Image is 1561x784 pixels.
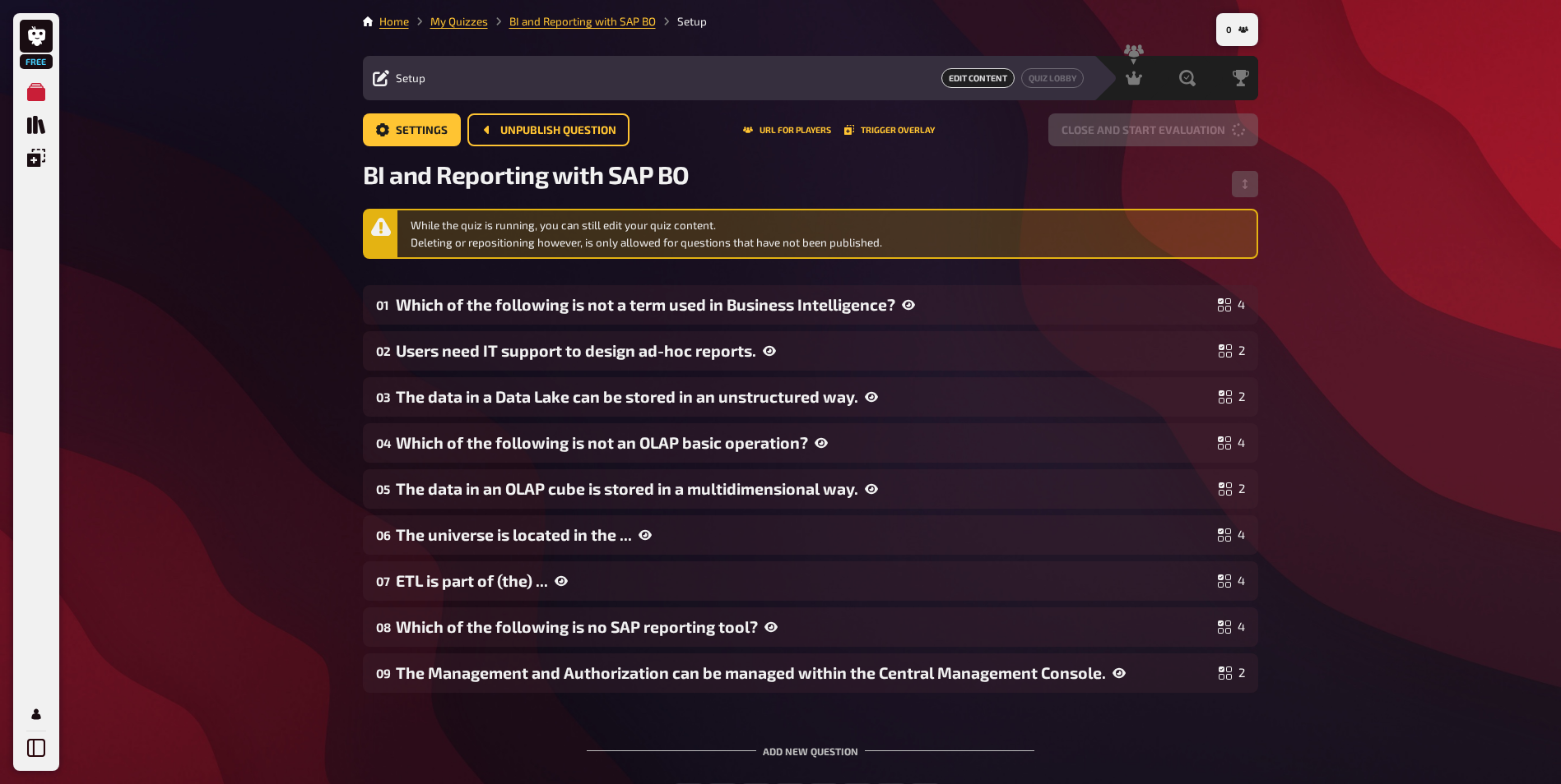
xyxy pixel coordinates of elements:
[363,113,461,146] button: Settings
[1218,298,1245,311] div: 4
[396,387,1212,406] div: The data in a Data Lake can be stored in an unstructured way.
[396,295,1211,314] div: Which of the following is not a term used in Business Intelligence?
[467,113,630,146] button: Unpublish question
[656,13,707,30] li: Setup
[500,125,616,136] span: Unpublish question
[376,574,389,588] div: 07
[379,15,409,28] a: Home
[20,141,53,174] a: Overlays
[376,620,389,634] div: 08
[376,528,389,542] div: 06
[1219,666,1245,680] div: 2
[396,617,1211,636] div: Which of the following is no SAP reporting tool?
[1218,436,1245,450] div: 4
[396,479,1212,498] div: The data in an OLAP cube is stored in a multidimensional way.
[376,344,389,358] div: 02
[1219,390,1245,404] div: 2
[1021,68,1084,88] button: Quiz Lobby
[1218,574,1245,588] div: 4
[1226,25,1232,35] span: 0
[743,125,831,135] button: URL for players
[379,13,409,30] li: Home
[376,436,389,450] div: 04
[376,666,389,680] div: 09
[396,663,1212,682] div: The Management and Authorization can be managed within the Central Management Console.
[396,525,1211,544] div: The universe is located in the ...
[411,217,1250,251] div: While the quiz is running, you can still edit your quiz content. Deleting or repositioning howeve...
[844,125,935,135] button: Trigger Overlay
[1218,528,1245,542] div: 4
[430,15,488,28] a: My Quizzes
[1220,16,1255,43] button: 0
[587,719,1034,770] div: Add new question
[396,571,1211,590] div: ETL is part of (the) ...
[376,390,389,404] div: 03
[409,13,488,30] li: My Quizzes
[363,159,690,189] span: BI and Reporting with SAP BO
[376,482,389,496] div: 05
[20,108,53,141] a: Quiz Library
[396,433,1211,452] div: Which of the following is not an OLAP basic operation?
[1219,482,1245,496] div: 2
[509,15,656,28] a: BI and Reporting with SAP BO
[1219,344,1245,357] div: 2
[21,57,51,67] span: Free
[376,297,389,312] div: 01
[1218,620,1245,634] div: 4
[1048,113,1258,146] button: Close and start evaluation
[20,76,53,108] a: My Quizzes
[396,71,425,85] span: Setup
[941,68,1015,88] a: Edit Content
[20,698,53,731] a: Profile
[396,341,1212,360] div: Users need IT support to design ad-hoc reports.
[488,13,656,30] li: BI and Reporting with SAP BO
[396,125,448,136] span: Settings
[1232,171,1258,197] button: Change Order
